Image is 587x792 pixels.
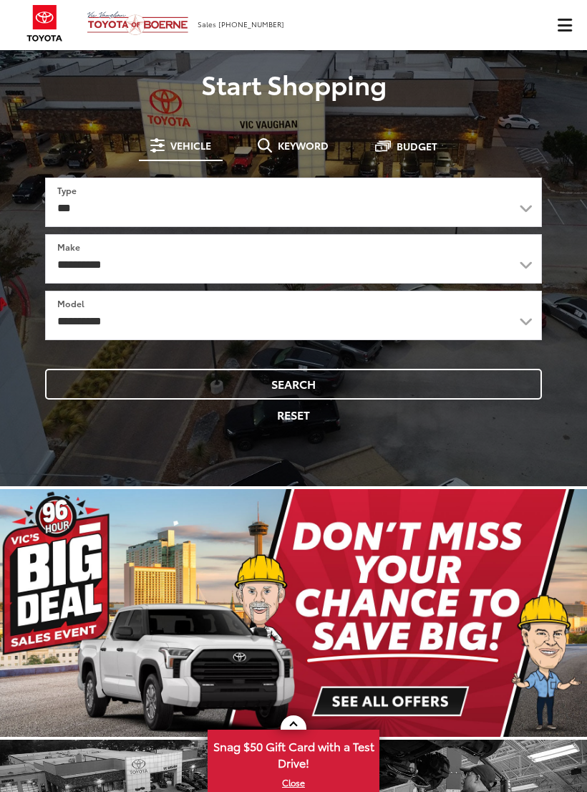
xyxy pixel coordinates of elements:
button: Search [45,369,542,400]
label: Model [57,297,84,309]
img: Vic Vaughan Toyota of Boerne [87,11,189,36]
label: Make [57,241,80,253]
span: Keyword [278,140,329,150]
span: Sales [198,19,216,29]
p: Start Shopping [11,69,576,98]
span: Vehicle [170,140,211,150]
span: Snag $50 Gift Card with a Test Drive! [209,731,378,775]
button: Reset [45,400,542,430]
span: [PHONE_NUMBER] [218,19,284,29]
span: Budget [397,141,437,151]
label: Type [57,184,77,196]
